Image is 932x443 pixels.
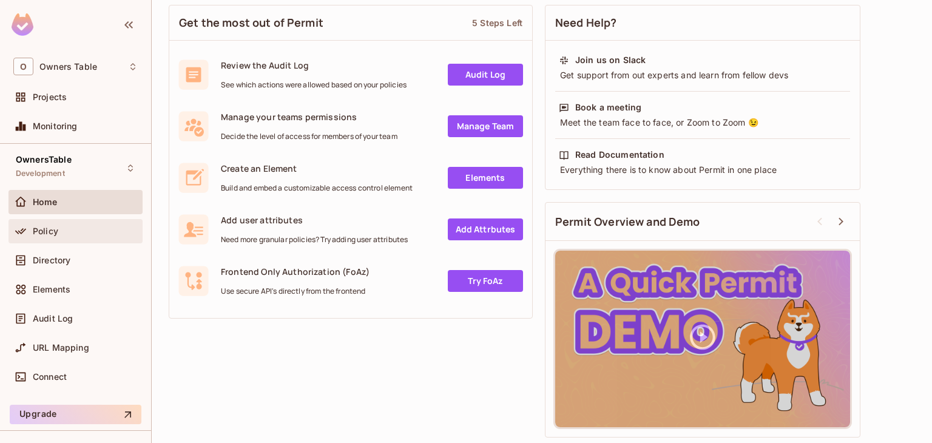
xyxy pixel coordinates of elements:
[448,270,523,292] a: Try FoAz
[221,183,413,193] span: Build and embed a customizable access control element
[575,101,641,113] div: Book a meeting
[13,58,33,75] span: O
[555,214,700,229] span: Permit Overview and Demo
[33,314,73,323] span: Audit Log
[33,92,67,102] span: Projects
[448,115,523,137] a: Manage Team
[448,167,523,189] a: Elements
[33,343,89,353] span: URL Mapping
[221,111,397,123] span: Manage your teams permissions
[179,15,323,30] span: Get the most out of Permit
[221,163,413,174] span: Create an Element
[559,69,846,81] div: Get support from out experts and learn from fellow devs
[33,255,70,265] span: Directory
[33,285,70,294] span: Elements
[555,15,617,30] span: Need Help?
[10,405,141,424] button: Upgrade
[448,64,523,86] a: Audit Log
[16,169,65,178] span: Development
[575,54,646,66] div: Join us on Slack
[33,372,67,382] span: Connect
[221,235,408,245] span: Need more granular policies? Try adding user attributes
[33,226,58,236] span: Policy
[559,164,846,176] div: Everything there is to know about Permit in one place
[16,155,72,164] span: OwnersTable
[575,149,664,161] div: Read Documentation
[33,197,58,207] span: Home
[221,132,397,141] span: Decide the level of access for members of your team
[39,62,97,72] span: Workspace: Owners Table
[221,266,370,277] span: Frontend Only Authorization (FoAz)
[221,80,407,90] span: See which actions were allowed based on your policies
[559,117,846,129] div: Meet the team face to face, or Zoom to Zoom 😉
[33,121,78,131] span: Monitoring
[221,59,407,71] span: Review the Audit Log
[221,214,408,226] span: Add user attributes
[448,218,523,240] a: Add Attrbutes
[221,286,370,296] span: Use secure API's directly from the frontend
[12,13,33,36] img: SReyMgAAAABJRU5ErkJggg==
[472,17,522,29] div: 5 Steps Left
